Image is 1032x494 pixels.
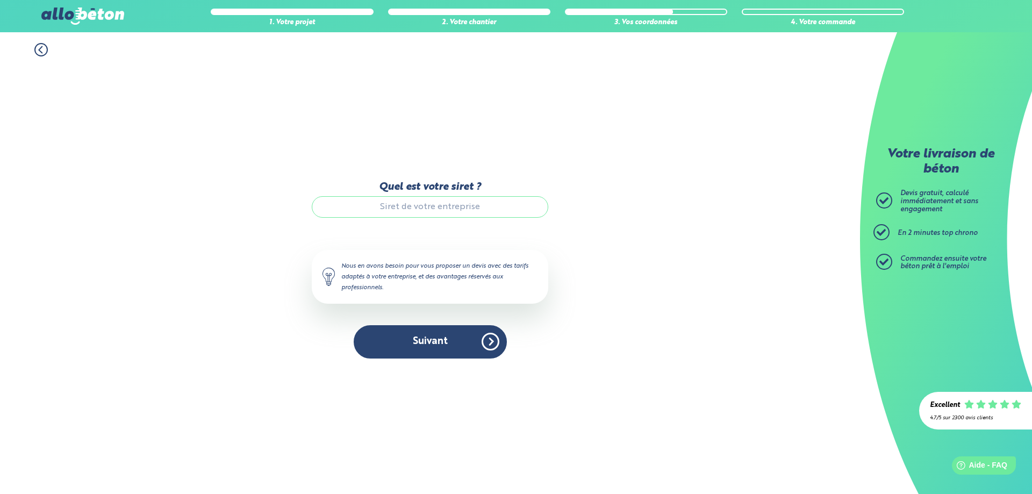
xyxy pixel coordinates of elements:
[930,402,960,410] div: Excellent
[388,19,550,27] div: 2. Votre chantier
[936,452,1020,482] iframe: Help widget launcher
[900,255,986,270] span: Commandez ensuite votre béton prêt à l'emploi
[742,19,904,27] div: 4. Votre commande
[354,325,507,358] button: Suivant
[312,196,548,218] input: Siret de votre entreprise
[312,181,548,193] label: Quel est votre siret ?
[930,415,1021,421] div: 4.7/5 sur 2300 avis clients
[898,230,978,237] span: En 2 minutes top chrono
[312,250,548,304] div: Nous en avons besoin pour vous proposer un devis avec des tarifs adaptés à votre entreprise, et d...
[211,19,373,27] div: 1. Votre projet
[900,190,978,212] span: Devis gratuit, calculé immédiatement et sans engagement
[41,8,124,25] img: allobéton
[565,19,727,27] div: 3. Vos coordonnées
[879,147,1002,177] p: Votre livraison de béton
